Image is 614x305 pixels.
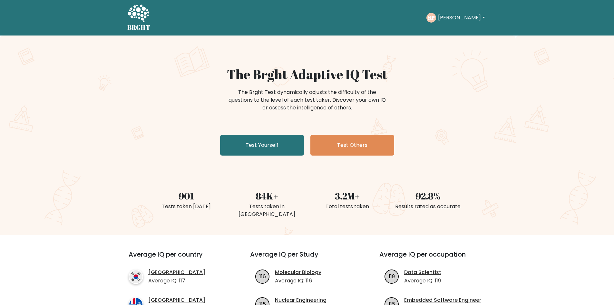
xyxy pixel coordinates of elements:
[230,203,303,218] div: Tests taken in [GEOGRAPHIC_DATA]
[129,250,227,266] h3: Average IQ per country
[150,189,223,203] div: 901
[404,277,441,285] p: Average IQ: 119
[311,189,384,203] div: 3.2M+
[259,272,266,280] text: 116
[230,189,303,203] div: 84K+
[389,272,395,280] text: 119
[127,3,151,33] a: BRGHT
[392,203,464,210] div: Results rated as accurate
[436,14,487,22] button: [PERSON_NAME]
[220,135,304,156] a: Test Yourself
[428,14,435,21] text: SP
[150,66,464,82] h1: The Brght Adaptive IQ Test
[404,269,441,276] a: Data Scientist
[127,24,151,31] h5: BRGHT
[227,88,388,112] div: The Brght Test dynamically adjusts the difficulty of the questions to the level of each test take...
[148,269,205,276] a: [GEOGRAPHIC_DATA]
[275,277,321,285] p: Average IQ: 116
[404,296,481,304] a: Embedded Software Engineer
[275,269,321,276] a: Molecular Biology
[311,203,384,210] div: Total tests taken
[148,277,205,285] p: Average IQ: 117
[150,203,223,210] div: Tests taken [DATE]
[392,189,464,203] div: 92.8%
[275,296,326,304] a: Nuclear Engineering
[379,250,493,266] h3: Average IQ per occupation
[250,250,364,266] h3: Average IQ per Study
[129,269,143,284] img: country
[148,296,205,304] a: [GEOGRAPHIC_DATA]
[310,135,394,156] a: Test Others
